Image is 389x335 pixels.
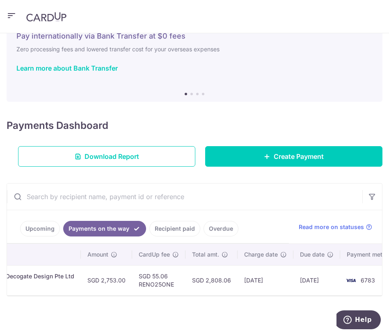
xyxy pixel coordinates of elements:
span: Total amt. [192,250,219,259]
a: Create Payment [205,146,382,167]
a: Overdue [204,221,238,236]
iframe: Opens a widget where you can find more information [336,310,381,331]
span: 6783 [361,277,375,284]
a: Learn more about Bank Transfer [16,64,118,72]
a: Payments on the way [63,221,146,236]
span: Due date [300,250,325,259]
a: Download Report [18,146,195,167]
a: Upcoming [20,221,60,236]
td: SGD 2,808.06 [185,265,238,295]
input: Search by recipient name, payment id or reference [7,184,362,210]
a: Recipient paid [149,221,200,236]
span: CardUp fee [139,250,170,259]
span: Charge date [244,250,278,259]
img: CardUp [26,12,66,22]
td: SGD 2,753.00 [81,265,132,295]
td: SGD 55.06 RENO25ONE [132,265,185,295]
h5: Pay internationally via Bank Transfer at $0 fees [16,31,373,41]
span: Download Report [85,151,139,161]
span: Amount [87,250,108,259]
td: [DATE] [293,265,340,295]
a: Read more on statuses [299,223,372,231]
td: [DATE] [238,265,293,295]
span: Read more on statuses [299,223,364,231]
h4: Payments Dashboard [7,118,108,133]
img: Bank Card [343,275,359,285]
span: Create Payment [274,151,324,161]
h6: Zero processing fees and lowered transfer cost for your overseas expenses [16,44,373,54]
